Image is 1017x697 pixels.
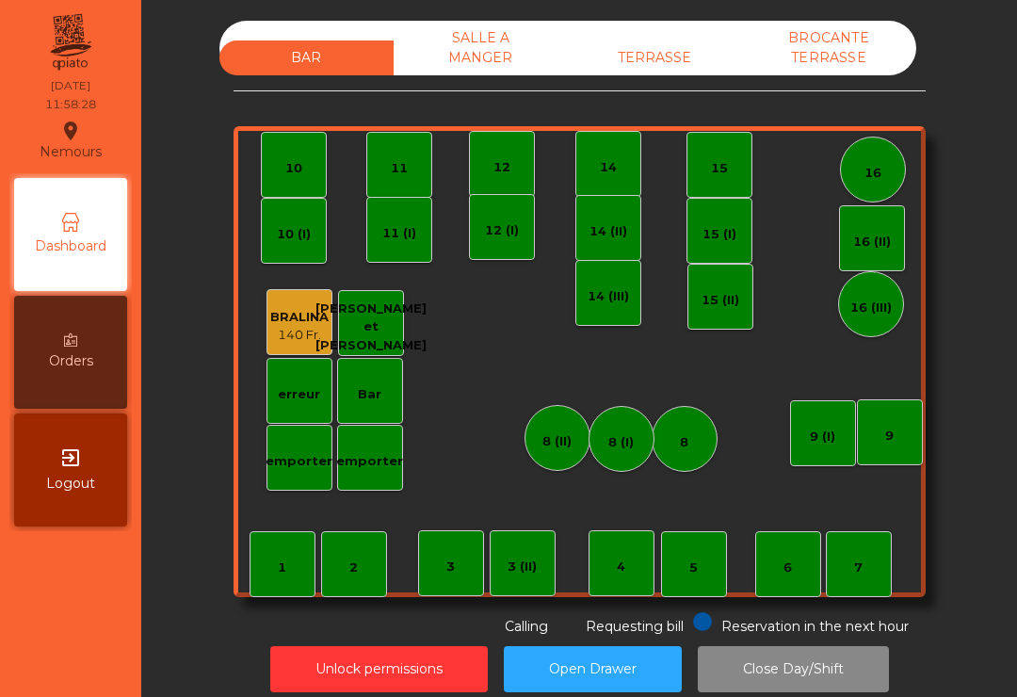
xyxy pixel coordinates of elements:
[59,120,82,142] i: location_on
[219,41,394,75] div: BAR
[742,21,916,75] div: BROCANTE TERRASSE
[59,446,82,469] i: exit_to_app
[702,291,739,310] div: 15 (II)
[586,618,684,635] span: Requesting bill
[504,646,682,692] button: Open Drawer
[46,474,95,494] span: Logout
[702,225,736,244] div: 15 (I)
[45,96,96,113] div: 11:58:28
[315,300,427,355] div: [PERSON_NAME] et [PERSON_NAME]
[508,558,537,576] div: 3 (II)
[711,159,728,178] div: 15
[689,559,698,577] div: 5
[721,618,909,635] span: Reservation in the next hour
[49,351,93,371] span: Orders
[589,222,627,241] div: 14 (II)
[270,308,329,327] div: BRALINA
[568,41,742,75] div: TERRASSE
[698,646,889,692] button: Close Day/Shift
[542,432,572,451] div: 8 (II)
[505,618,548,635] span: Calling
[864,164,881,183] div: 16
[446,558,455,576] div: 3
[278,385,320,404] div: erreur
[266,452,332,471] div: emporter
[600,158,617,177] div: 14
[391,159,408,178] div: 11
[35,236,106,256] span: Dashboard
[285,159,302,178] div: 10
[270,646,488,692] button: Unlock permissions
[493,158,510,177] div: 12
[40,117,102,164] div: Nemours
[854,559,863,577] div: 7
[349,559,358,577] div: 2
[485,221,519,240] div: 12 (I)
[270,326,329,345] div: 140 Fr.
[47,9,93,75] img: qpiato
[382,224,416,243] div: 11 (I)
[885,427,894,446] div: 9
[278,559,286,577] div: 1
[51,77,90,94] div: [DATE]
[608,433,634,452] div: 8 (I)
[853,233,891,251] div: 16 (II)
[394,21,568,75] div: SALLE A MANGER
[588,287,629,306] div: 14 (III)
[617,558,625,576] div: 4
[277,225,311,244] div: 10 (I)
[358,385,381,404] div: Bar
[810,428,835,446] div: 9 (I)
[783,559,792,577] div: 6
[336,452,403,471] div: emporter
[850,299,892,317] div: 16 (III)
[680,433,688,452] div: 8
